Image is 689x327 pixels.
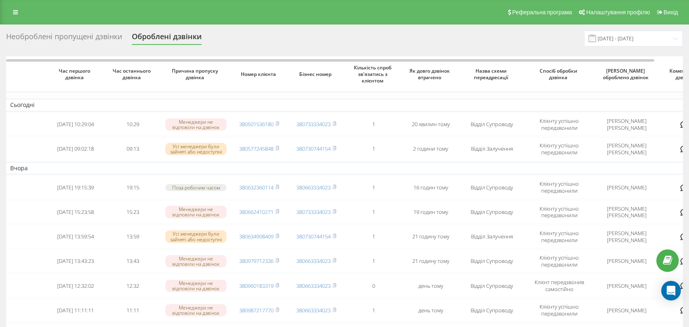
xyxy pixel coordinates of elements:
a: 380730744154 [296,233,331,240]
td: Клієнту успішно передзвонили [525,138,594,160]
td: [PERSON_NAME] [594,250,659,273]
td: 1 [345,299,402,322]
a: 380662410271 [239,208,273,216]
td: [PERSON_NAME] [PERSON_NAME] [594,138,659,160]
td: 20 хвилин тому [402,113,459,136]
td: Відділ Супроводу [459,274,525,297]
td: 13:43 [104,250,161,273]
div: Оброблені дзвінки [132,32,202,45]
td: 1 [345,138,402,160]
td: 11:11 [104,299,161,322]
td: Клієнту успішно передзвонили [525,200,594,223]
td: 1 [345,113,402,136]
td: Відділ Супроводу [459,250,525,273]
a: 380663334023 [296,307,331,314]
td: [PERSON_NAME] [PERSON_NAME] [594,200,659,223]
td: день тому [402,299,459,322]
div: Менеджери не відповіли на дзвінок [165,280,227,292]
span: Час останнього дзвінка [111,68,155,80]
a: 380577245848 [239,145,273,152]
span: Налаштування профілю [586,9,650,16]
span: Як довго дзвінок втрачено [409,68,453,80]
a: 380663334023 [296,282,331,289]
td: 19 годин тому [402,200,459,223]
a: 380733334023 [296,208,331,216]
a: 380730744154 [296,145,331,152]
td: Відділ Супроводу [459,200,525,223]
span: Причина пропуску дзвінка [169,68,224,80]
span: Бізнес номер [294,71,338,78]
td: [DATE] 13:43:23 [47,250,104,273]
td: Клієнт передзвонив самостійно [525,274,594,297]
span: Вихід [664,9,678,16]
td: 12:32 [104,274,161,297]
td: Клієнту успішно передзвонили [525,225,594,248]
span: Номер клієнта [237,71,281,78]
td: Відділ Супроводу [459,299,525,322]
div: Необроблені пропущені дзвінки [6,32,122,45]
td: 1 [345,250,402,273]
td: Відділ Залучення [459,138,525,160]
td: 21 годину тому [402,250,459,273]
a: 380663334023 [296,184,331,191]
td: 16 годин тому [402,176,459,199]
td: 15:23 [104,200,161,223]
a: 380960183319 [239,282,273,289]
td: день тому [402,274,459,297]
div: Поза робочим часом [165,184,227,191]
span: Реферальна програма [512,9,572,16]
td: 1 [345,225,402,248]
td: 09:13 [104,138,161,160]
div: Менеджери не відповіли на дзвінок [165,118,227,131]
div: Open Intercom Messenger [661,281,681,300]
span: [PERSON_NAME] оброблено дзвінок [601,68,652,80]
a: 380501536180 [239,120,273,128]
div: Менеджери не відповіли на дзвінок [165,304,227,316]
a: 380634908409 [239,233,273,240]
td: Клієнту успішно передзвонили [525,113,594,136]
td: [DATE] 12:32:02 [47,274,104,297]
div: Менеджери не відповіли на дзвінок [165,206,227,218]
div: Менеджери не відповіли на дзвінок [165,255,227,267]
span: Спосіб обробки дзвінка [532,68,587,80]
td: 0 [345,274,402,297]
div: Усі менеджери були зайняті або недоступні [165,230,227,242]
td: [PERSON_NAME] [594,176,659,199]
td: [PERSON_NAME] [594,274,659,297]
a: 380733334023 [296,120,331,128]
td: [DATE] 15:23:58 [47,200,104,223]
td: 21 годину тому [402,225,459,248]
span: Час першого дзвінка [53,68,98,80]
span: Кількість спроб зв'язатись з клієнтом [351,65,396,84]
td: [DATE] 09:02:18 [47,138,104,160]
td: 2 години тому [402,138,459,160]
td: Клієнту успішно передзвонили [525,176,594,199]
td: [PERSON_NAME] [594,299,659,322]
td: [DATE] 10:29:04 [47,113,104,136]
td: [PERSON_NAME] [PERSON_NAME] [594,113,659,136]
td: [PERSON_NAME] [PERSON_NAME] [594,225,659,248]
a: 380632360114 [239,184,273,191]
a: 380663334023 [296,257,331,265]
td: 19:15 [104,176,161,199]
td: Відділ Супроводу [459,113,525,136]
td: Відділ Залучення [459,225,525,248]
span: Назва схеми переадресації [466,68,518,80]
td: Відділ Супроводу [459,176,525,199]
td: 1 [345,200,402,223]
td: Клієнту успішно передзвонили [525,250,594,273]
a: 380987217770 [239,307,273,314]
td: 1 [345,176,402,199]
a: 380979712336 [239,257,273,265]
td: Клієнту успішно передзвонили [525,299,594,322]
td: [DATE] 19:15:39 [47,176,104,199]
td: 13:59 [104,225,161,248]
td: [DATE] 13:59:54 [47,225,104,248]
td: [DATE] 11:11:11 [47,299,104,322]
td: 10:29 [104,113,161,136]
div: Усі менеджери були зайняті або недоступні [165,143,227,155]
